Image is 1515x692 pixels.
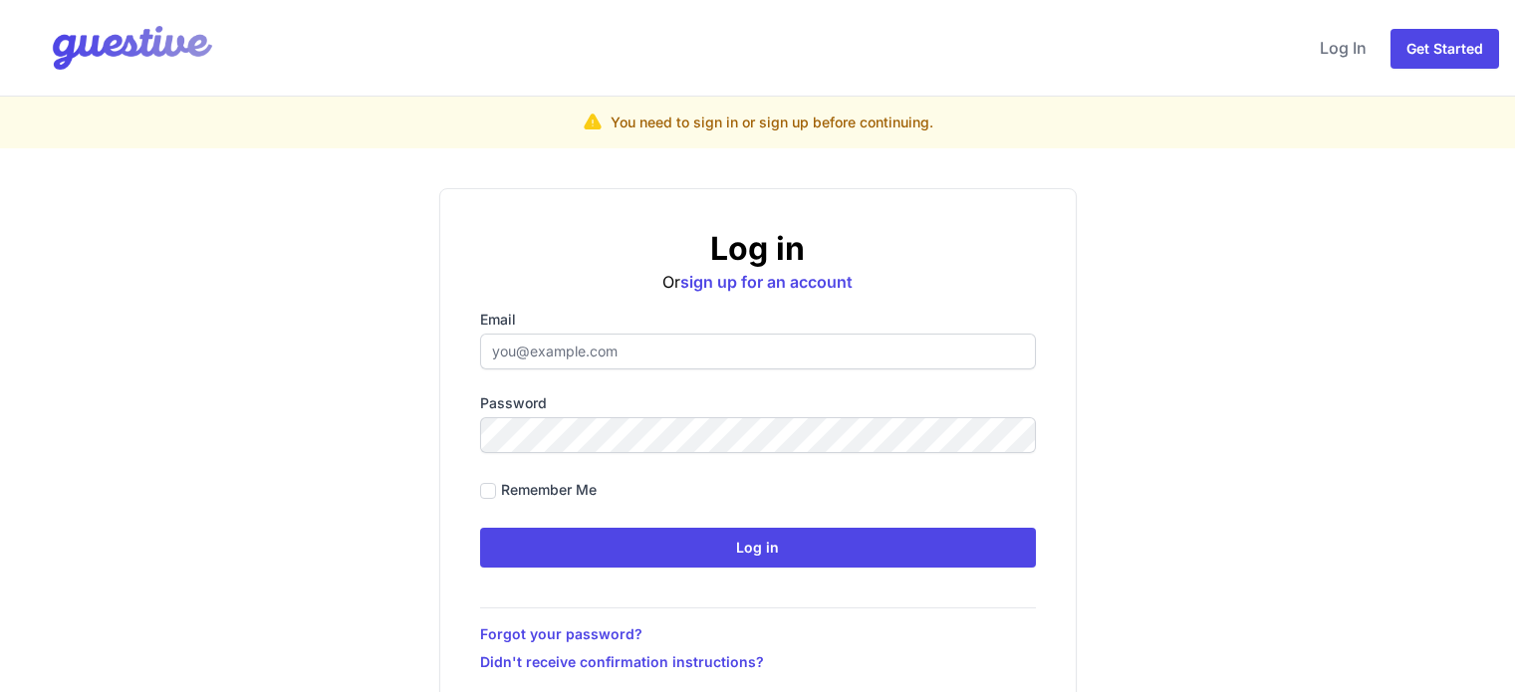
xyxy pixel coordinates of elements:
[480,229,1036,294] div: Or
[1312,24,1375,72] a: Log In
[480,652,1036,672] a: Didn't receive confirmation instructions?
[680,272,853,292] a: sign up for an account
[1390,29,1499,69] a: Get Started
[501,480,597,500] label: Remember me
[480,334,1036,369] input: you@example.com
[16,8,217,88] img: Your Company
[480,624,1036,644] a: Forgot your password?
[480,229,1036,269] h2: Log in
[480,528,1036,568] input: Log in
[611,113,933,132] p: You need to sign in or sign up before continuing.
[480,393,1036,413] label: Password
[480,310,1036,330] label: Email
